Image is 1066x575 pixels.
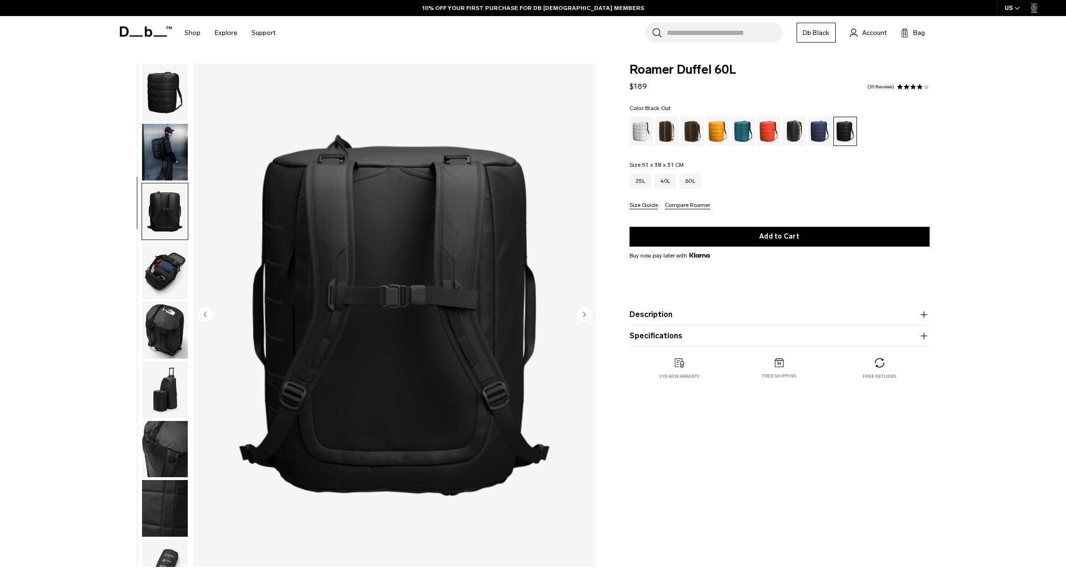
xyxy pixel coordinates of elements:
button: Next slide [577,307,591,323]
img: Roamer Duffel 60L Black Out [142,361,188,418]
a: White Out [630,117,653,146]
a: Espresso [680,117,704,146]
p: 2 year warranty [659,373,700,380]
a: Cappuccino [655,117,679,146]
a: Explore [215,16,237,50]
a: Falu Red [757,117,781,146]
a: Support [252,16,276,50]
button: Roamer Duffel 60L Black Out [142,480,188,537]
button: Specifications [630,330,930,342]
a: Blue Hour [808,117,831,146]
span: Black Out [645,105,671,112]
img: Roamer Duffel 60L Black Out [142,302,188,359]
a: Db Black [797,23,836,43]
a: Parhelion Orange [706,117,730,146]
a: 10% OFF YOUR FIRST PURCHASE FOR DB [DEMOGRAPHIC_DATA] MEMBERS [422,4,644,12]
a: Account [850,27,887,38]
a: 40L [654,173,676,189]
button: Roamer Duffel 60L Black Out [142,421,188,478]
span: Bag [913,28,925,38]
span: Roamer Duffel 60L [630,64,930,76]
button: Size Guide [630,202,658,209]
a: 30 reviews [867,85,894,89]
span: Buy now pay later with [630,251,710,260]
img: Roamer Duffel 60L Black Out [142,124,188,180]
button: Bag [901,27,925,38]
a: Midnight Teal [731,117,755,146]
a: Black Out [833,117,857,146]
button: Previous slide [198,307,212,323]
button: Roamer Duffel 60L Black Out [142,301,188,359]
a: Shop [185,16,201,50]
a: 25L [630,173,652,189]
img: Roamer Duffel 60L Black Out [193,64,596,567]
img: {"height" => 20, "alt" => "Klarna"} [689,253,710,257]
img: Roamer Duffel 60L Black Out [142,183,188,240]
button: Description [630,309,930,320]
legend: Color: [630,105,671,111]
a: Chris Burkard [782,117,806,146]
span: $189 [630,82,647,91]
img: Roamer Duffel 60L Black Out [142,480,188,537]
button: Roamer Duffel 60L Black Out [142,123,188,181]
p: Free returns [863,373,896,380]
legend: Size: [630,162,684,168]
button: Compare Roamer [665,202,710,209]
img: Roamer Duffel 60L Black Out [142,64,188,121]
img: Roamer Duffel 60L Black Out [142,421,188,478]
img: Roamer Duffel 60L Black Out [142,242,188,299]
p: Free shipping [762,373,797,379]
span: Account [862,28,887,38]
button: Add to Cart [630,227,930,247]
nav: Main Navigation [177,16,283,50]
li: 3 / 9 [193,64,596,567]
span: 51 x 38 x 31 CM [642,162,684,168]
a: 60L [679,173,701,189]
